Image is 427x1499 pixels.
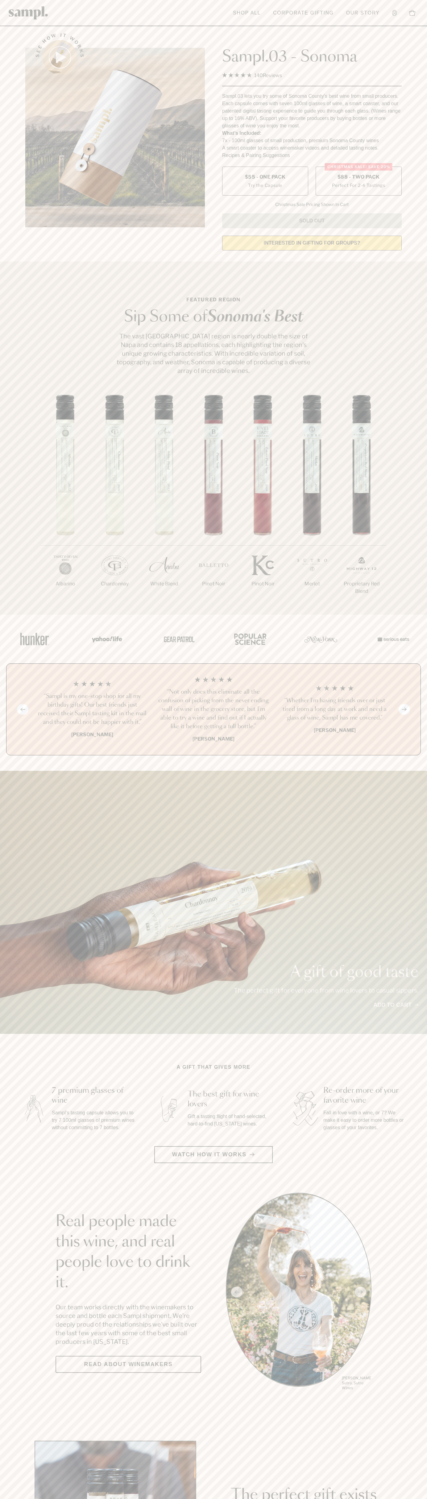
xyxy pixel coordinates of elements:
[177,1063,251,1071] h2: A gift that gives more
[188,1113,272,1128] p: Gift a tasting flight of hand-selected, hard-to-find [US_STATE] wines.
[338,174,380,180] span: $88 - Two Pack
[41,580,90,588] p: Albarino
[159,626,196,652] img: Artboard_5_7fdae55a-36fd-43f7-8bfd-f74a06a2878e_x450.png
[88,626,125,652] img: Artboard_6_04f9a106-072f-468a-bdd7-f11783b05722_x450.png
[222,71,282,80] div: 140Reviews
[154,1146,273,1163] button: Watch how it works
[230,6,264,20] a: Shop All
[254,72,263,78] span: 140
[222,130,261,136] strong: What’s Included:
[222,152,402,159] li: Recipes & Pairing Suggestions
[323,1109,407,1131] p: Fall in love with a wine, or 7? We make it easy to order more bottles or glasses of your favorites.
[337,580,386,595] p: Proprietary Red Blend
[158,688,269,731] h3: “Not only does this eliminate all the confusion of picking from the never ending wall of wine in ...
[222,93,402,130] div: Sampl.03 lets you try some of Sonoma County's best wine from small producers. Each capsule comes ...
[226,1193,371,1391] ul: carousel
[71,732,113,737] b: [PERSON_NAME]
[222,144,402,152] li: A smart coaster to access winemaker videos and detailed tasting notes.
[52,1109,136,1131] p: Sampl's tasting capsule allows you to try 7 100ml glasses of premium wines without committing to ...
[207,310,303,324] em: Sonoma's Best
[193,736,234,742] b: [PERSON_NAME]
[16,626,53,652] img: Artboard_1_c8cd28af-0030-4af1-819c-248e302c7f06_x450.png
[323,1086,407,1105] h3: Re-order more of your favorite wine
[115,310,312,324] h2: Sip Some of
[139,395,189,607] li: 3 / 7
[52,1086,136,1105] h3: 7 premium glasses of wine
[189,580,238,588] p: Pinot Noir
[56,1356,201,1373] a: Read about Winemakers
[56,1212,201,1293] h2: Real people made this wine, and real people love to drink it.
[238,580,288,588] p: Pinot Noir
[9,6,48,19] img: Sampl logo
[288,395,337,607] li: 6 / 7
[337,395,386,615] li: 7 / 7
[115,332,312,375] p: The vast [GEOGRAPHIC_DATA] region is nearly double the size of Napa and contains 18 appellations,...
[56,1303,201,1346] p: Our team works directly with the winemakers to source and bottle each Sampl shipment. We’re deepl...
[231,626,268,652] img: Artboard_4_28b4d326-c26e-48f9-9c80-911f17d6414e_x450.png
[272,202,352,207] li: Christmas Sale Pricing Shown In Cart
[90,580,139,588] p: Chardonnay
[189,395,238,607] li: 4 / 7
[373,1001,418,1009] a: Add to cart
[158,676,269,743] li: 2 / 4
[238,395,288,607] li: 5 / 7
[115,296,312,304] p: Featured Region
[279,696,390,722] h3: “Whether I'm having friends over or just tired from a long day at work and need a glass of wine, ...
[245,174,286,180] span: $55 - One Pack
[279,676,390,743] li: 3 / 4
[288,580,337,588] p: Merlot
[41,395,90,607] li: 1 / 7
[37,692,148,727] h3: “Sampl is my one-stop shop for all my birthday gifts! Our best friends just received their Sampl ...
[343,6,383,20] a: Our Story
[332,182,385,188] small: Perfect For 2-4 Tastings
[302,626,339,652] img: Artboard_3_0b291449-6e8c-4d07-b2c2-3f3601a19cd1_x450.png
[222,48,402,66] h1: Sampl.03 - Sonoma
[139,580,189,588] p: White Blend
[222,236,402,250] a: interested in gifting for groups?
[270,6,337,20] a: Corporate Gifting
[226,1193,371,1391] div: slide 1
[234,965,418,980] p: A gift of good taste
[25,48,205,227] img: Sampl.03 - Sonoma
[90,395,139,607] li: 2 / 7
[263,72,282,78] span: Reviews
[325,163,392,171] div: Christmas SALE! Save 20%
[43,40,77,75] button: See how it works
[37,676,148,743] li: 1 / 4
[374,626,411,652] img: Artboard_7_5b34974b-f019-449e-91fb-745f8d0877ee_x450.png
[188,1089,272,1109] h3: The best gift for wine lovers
[248,182,282,188] small: Try the Capsule
[222,213,402,228] button: Sold Out
[314,727,356,733] b: [PERSON_NAME]
[399,704,410,715] button: Next slide
[234,986,418,995] p: The perfect gift for everyone from wine lovers to casual sippers.
[222,137,402,144] li: 7x - 100ml glasses of small production, premium Sonoma County wines
[342,1376,371,1390] p: [PERSON_NAME] Sutro, Sutro Wines
[17,704,28,715] button: Previous slide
